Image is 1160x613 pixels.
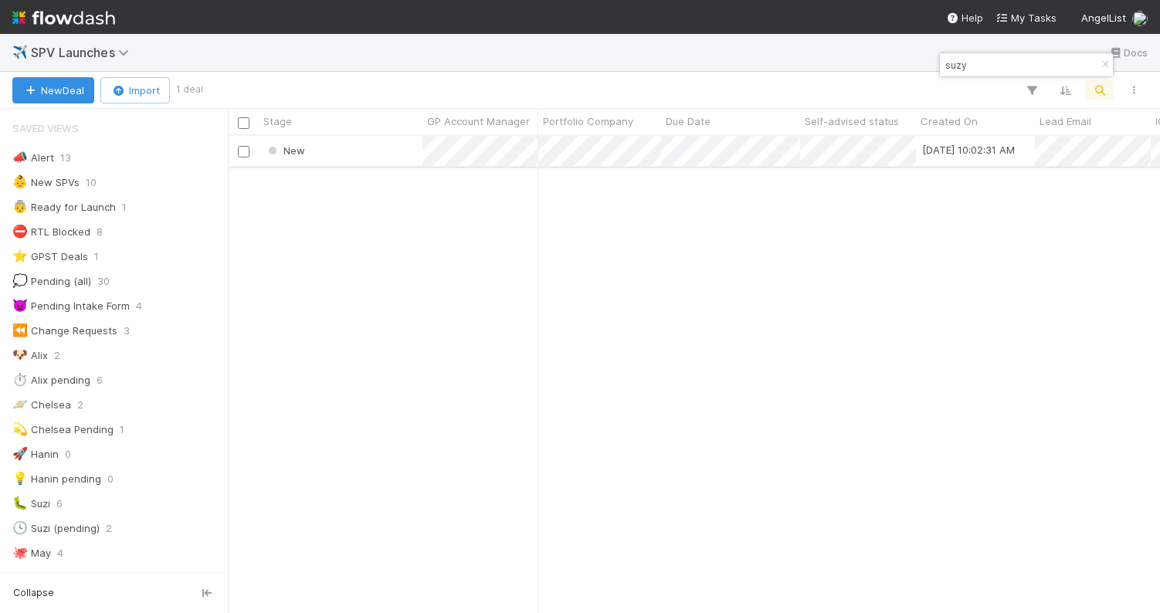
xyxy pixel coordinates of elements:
span: My Tasks [995,12,1057,24]
span: Created On [921,113,978,129]
span: 10 [86,173,97,192]
div: Chelsea [12,395,71,415]
span: ✈️ [12,46,28,59]
div: Help [946,10,983,25]
span: 👶 [12,175,28,188]
span: GP Account Manager [427,113,530,129]
span: 2 [106,519,112,538]
span: New [283,144,305,157]
span: 6 [100,568,106,588]
span: 💫 [12,422,28,435]
div: Hanin pending [12,469,101,489]
div: Alert [12,148,54,168]
span: 6 [97,371,103,390]
span: ⛔ [12,225,28,238]
span: 6 [56,494,63,513]
div: Hanin [12,445,59,464]
input: Toggle Row Selected [238,146,249,157]
input: Toggle All Rows Selected [238,117,249,129]
span: Collapse [13,586,54,600]
span: 💭 [12,274,28,287]
span: 🐢 [12,571,28,584]
div: May [12,544,51,563]
span: SPV Launches [31,45,137,60]
span: 30 [97,272,110,291]
div: Pending Intake Form [12,296,130,316]
span: 4 [136,296,142,316]
span: 🪐 [12,398,28,411]
div: Pending (all) [12,272,91,291]
span: Due Date [666,113,711,129]
span: 13 [60,148,71,168]
span: 0 [65,445,71,464]
span: Lead Email [1040,113,1091,129]
div: Suzi (pending) [12,519,100,538]
div: RTL Blocked [12,222,90,242]
span: ⏱️ [12,373,28,386]
input: Search... [942,56,1097,74]
span: Portfolio Company [543,113,633,129]
span: Self-advised status [805,113,899,129]
div: Chelsea Pending [12,420,114,439]
a: Docs [1108,43,1148,62]
div: GPST Deals [12,247,88,266]
img: avatar_4aa8e4fd-f2b7-45ba-a6a5-94a913ad1fe4.png [1132,11,1148,26]
span: ⭐ [12,249,28,262]
span: 🚀 [12,447,28,460]
span: 📣 [12,151,28,164]
div: Ready for Launch [12,198,116,217]
button: Import [100,77,170,103]
span: 👿 [12,299,28,312]
span: 0 [107,469,114,489]
span: 💡 [12,472,28,485]
span: 2 [54,346,60,365]
span: 8 [97,222,103,242]
small: 1 deal [176,83,203,97]
div: Alix [12,346,48,365]
span: Saved Views [12,113,79,144]
span: 4 [57,544,63,563]
div: Alix pending [12,371,90,390]
span: ⏪ [12,323,28,337]
span: 1 [120,420,124,439]
span: 🕓 [12,521,28,534]
img: logo-inverted-e16ddd16eac7371096b0.svg [12,5,115,31]
span: 👵 [12,200,28,213]
span: 🐶 [12,348,28,361]
span: AngelList [1081,12,1126,24]
div: New SPVs [12,173,80,192]
span: 🐙 [12,546,28,559]
button: NewDeal [12,77,94,103]
span: Stage [263,113,292,129]
div: May Pending [12,568,93,588]
span: 1 [122,198,127,217]
span: 2 [77,395,83,415]
div: Suzi [12,494,50,513]
div: [DATE] 10:02:31 AM [922,142,1015,157]
span: 3 [124,321,130,340]
span: 🐛 [12,496,28,510]
span: 1 [94,247,99,266]
div: Change Requests [12,321,117,340]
